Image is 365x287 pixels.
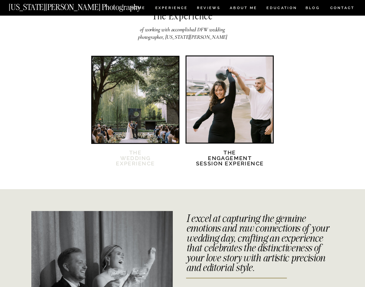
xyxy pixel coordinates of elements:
[266,6,298,11] a: EDUCATION
[152,3,213,9] h2: Learn more about
[9,3,162,8] a: [US_STATE][PERSON_NAME] Photography
[306,6,320,11] a: BLOG
[129,6,147,11] a: HOME
[155,6,187,11] a: Experience
[195,150,265,174] h2: The Engagement session Experience
[195,150,265,174] a: TheEngagement session Experience
[186,213,330,265] h3: I excel at capturing the genuine emotions and raw connections of your wedding day, crafting an ex...
[330,5,355,11] a: CONTACT
[109,150,162,174] a: TheWedding Experience
[230,6,257,11] a: ABOUT ME
[109,150,162,174] h2: The Wedding Experience
[134,26,232,41] h2: of working with accomplished DFW wedding photographer, [US_STATE][PERSON_NAME]
[197,6,220,11] a: REVIEWS
[117,11,248,23] h2: The Experience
